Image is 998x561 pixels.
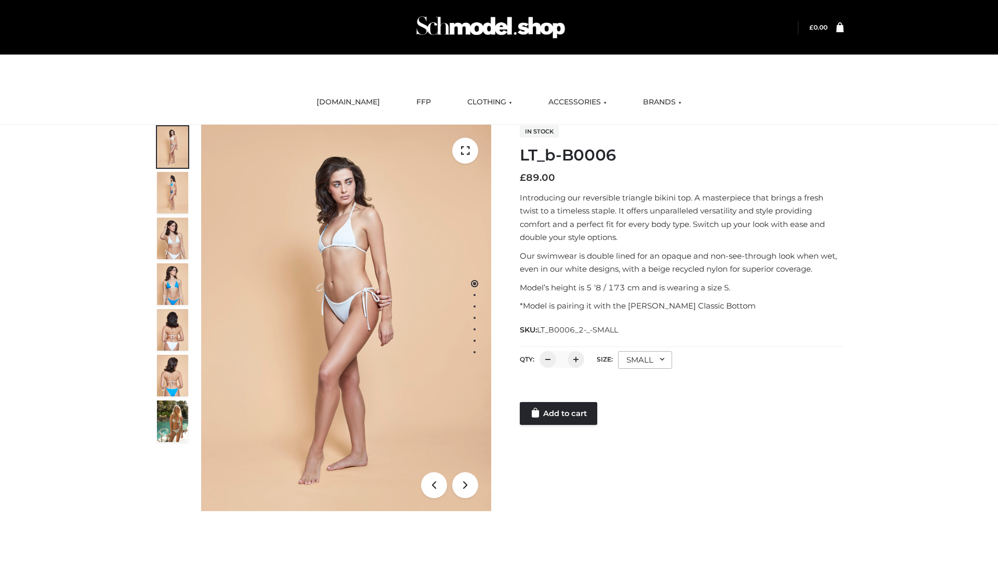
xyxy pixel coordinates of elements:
[809,23,813,31] span: £
[520,172,555,183] bdi: 89.00
[157,218,188,259] img: ArielClassicBikiniTop_CloudNine_AzureSky_OW114ECO_3-scaled.jpg
[520,402,597,425] a: Add to cart
[309,91,388,114] a: [DOMAIN_NAME]
[409,91,439,114] a: FFP
[157,400,188,442] img: Arieltop_CloudNine_AzureSky2.jpg
[537,325,618,335] span: LT_B0006_2-_-SMALL
[157,309,188,351] img: ArielClassicBikiniTop_CloudNine_AzureSky_OW114ECO_7-scaled.jpg
[520,191,844,244] p: Introducing our reversible triangle bikini top. A masterpiece that brings a fresh twist to a time...
[520,281,844,295] p: Model’s height is 5 ‘8 / 173 cm and is wearing a size S.
[157,263,188,305] img: ArielClassicBikiniTop_CloudNine_AzureSky_OW114ECO_4-scaled.jpg
[201,125,491,511] img: ArielClassicBikiniTop_CloudNine_AzureSky_OW114ECO_1
[520,324,619,336] span: SKU:
[413,7,569,48] img: Schmodel Admin 964
[157,126,188,168] img: ArielClassicBikiniTop_CloudNine_AzureSky_OW114ECO_1-scaled.jpg
[520,249,844,276] p: Our swimwear is double lined for an opaque and non-see-through look when wet, even in our white d...
[809,23,828,31] bdi: 0.00
[597,355,613,363] label: Size:
[618,351,672,369] div: SMALL
[635,91,689,114] a: BRANDS
[520,125,559,138] span: In stock
[520,146,844,165] h1: LT_b-B0006
[541,91,614,114] a: ACCESSORIES
[459,91,520,114] a: CLOTHING
[520,172,526,183] span: £
[809,23,828,31] a: £0.00
[157,172,188,213] img: ArielClassicBikiniTop_CloudNine_AzureSky_OW114ECO_2-scaled.jpg
[520,299,844,313] p: *Model is pairing it with the [PERSON_NAME] Classic Bottom
[157,355,188,396] img: ArielClassicBikiniTop_CloudNine_AzureSky_OW114ECO_8-scaled.jpg
[520,355,534,363] label: QTY:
